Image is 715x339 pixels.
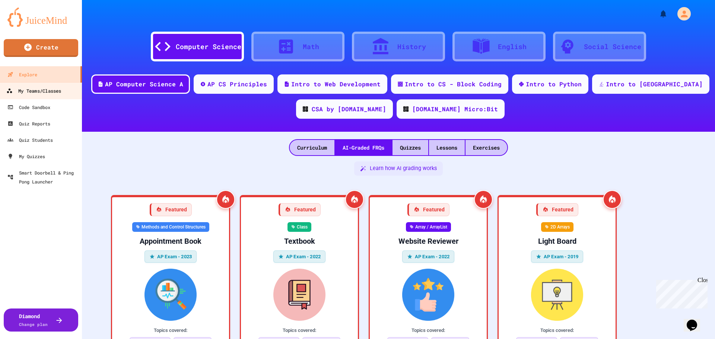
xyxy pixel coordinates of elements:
div: Intro to [GEOGRAPHIC_DATA] [606,80,703,89]
div: AI-Graded FRQs [335,140,392,155]
div: Array / ArrayList [406,222,451,232]
div: Smart Doorbell & Ping Pong Launcher [7,168,79,186]
div: 2D Arrays [541,222,573,232]
div: My Notifications [645,7,670,20]
div: Math [303,42,319,52]
div: Social Science [584,42,641,52]
div: Textbook [247,236,352,246]
div: Chat with us now!Close [3,3,51,47]
div: Featured [536,203,578,216]
div: Lessons [429,140,465,155]
img: Website Reviewer [376,269,481,321]
div: Featured [150,203,192,216]
div: History [397,42,426,52]
img: Appointment Book [118,269,223,321]
img: CODE_logo_RGB.png [303,106,308,112]
img: logo-orange.svg [7,7,74,27]
img: CODE_logo_RGB.png [403,106,409,112]
div: My Quizzes [7,152,45,161]
div: Class [287,222,311,232]
div: Explore [7,70,37,79]
div: Exercises [465,140,507,155]
div: AP Exam - 2019 [531,250,583,263]
div: Topics covered: [247,327,352,334]
div: AP Exam - 2023 [144,250,197,263]
button: DiamondChange plan [4,308,78,332]
div: AP Exam - 2022 [402,250,454,263]
div: CSA by [DOMAIN_NAME] [312,105,386,113]
div: Computer Science [176,42,241,52]
img: Light Board [505,269,610,321]
img: Textbook [247,269,352,321]
iframe: chat widget [684,309,708,332]
a: Create [4,39,78,57]
div: My Teams/Classes [6,86,61,96]
div: Appointment Book [118,236,223,246]
div: Featured [407,203,449,216]
div: Website Reviewer [376,236,481,246]
div: Topics covered: [505,327,610,334]
iframe: chat widget [653,277,708,308]
div: AP Computer Science A [105,80,183,89]
div: Light Board [505,236,610,246]
div: Diamond [19,312,48,328]
div: Featured [279,203,321,216]
div: Topics covered: [118,327,223,334]
div: AP CS Principles [207,80,267,89]
div: Curriculum [290,140,334,155]
div: Methods and Control Structures [132,222,209,232]
span: Change plan [19,322,48,327]
div: English [498,42,527,52]
div: Intro to Python [526,80,582,89]
div: Topics covered: [376,327,481,334]
div: Quizzes [393,140,428,155]
div: Code Sandbox [7,103,50,112]
div: Quiz Reports [7,119,50,128]
div: Intro to CS - Block Coding [405,80,502,89]
div: AP Exam - 2022 [273,250,325,263]
div: Intro to Web Development [291,80,381,89]
div: [DOMAIN_NAME] Micro:Bit [412,105,498,113]
div: My Account [670,5,693,22]
span: Learn how AI grading works [370,164,437,173]
div: Quiz Students [7,135,53,144]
